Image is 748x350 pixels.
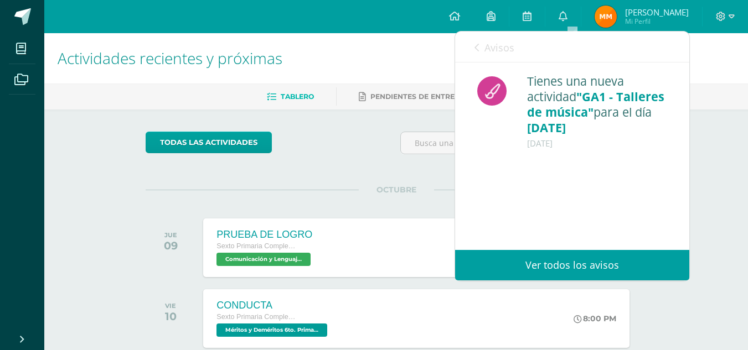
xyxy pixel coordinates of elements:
span: Comunicación y Lenguaje L.1 'A' [216,253,311,266]
span: Sexto Primaria Complementaria [216,242,300,250]
div: PRUEBA DE LOGRO [216,229,313,241]
span: Actividades recientes y próximas [58,48,282,69]
span: [PERSON_NAME] [625,7,689,18]
span: "GA1 - Talleres de música" [527,88,664,120]
span: Mi Perfil [625,17,689,26]
span: Méritos y Deméritos 6to. Primaria ¨A¨ 'A' [216,323,327,337]
a: Pendientes de entrega [359,88,465,106]
a: Tablero [267,88,314,106]
span: Avisos [484,41,514,54]
span: Tablero [281,92,314,101]
span: Sexto Primaria Complementaria [216,313,300,321]
div: VIE [165,302,177,310]
div: 09 [164,239,178,252]
div: Tienes una nueva actividad para el día [527,74,667,151]
span: OCTUBRE [359,185,434,195]
input: Busca una actividad próxima aquí... [401,132,646,154]
div: 10 [165,310,177,323]
img: 11595fedd6253f975680cff9681c646a.png [595,6,617,28]
div: JUE [164,231,178,239]
span: [DATE] [527,119,566,135]
div: 8:00 PM [574,314,616,323]
span: Pendientes de entrega [370,92,465,101]
div: CONDUCTA [216,300,330,311]
a: Ver todos los avisos [455,250,689,280]
div: [DATE] [527,135,667,151]
a: todas las Actividades [146,132,272,153]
